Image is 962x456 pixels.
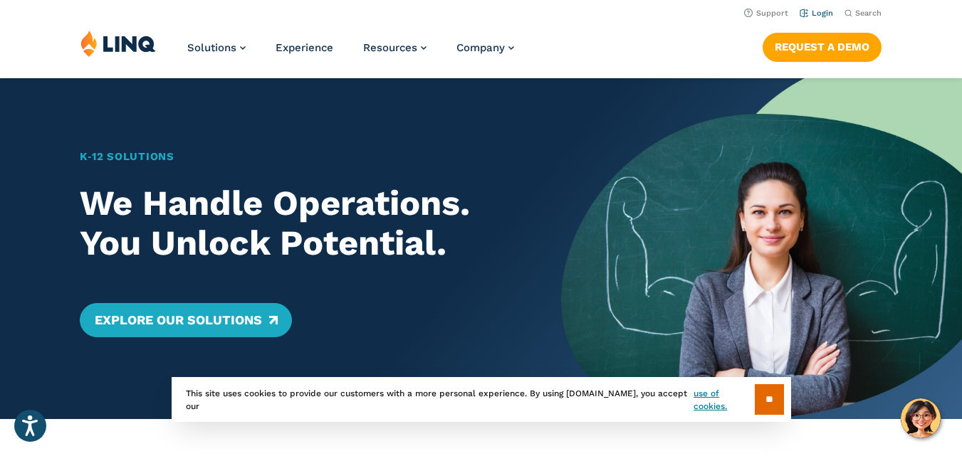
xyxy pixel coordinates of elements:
button: Open Search Bar [845,8,882,18]
span: Company [456,41,505,54]
span: Search [855,9,882,18]
span: Solutions [187,41,236,54]
img: Home Banner [561,78,962,419]
h1: K‑12 Solutions [80,149,521,165]
a: use of cookies. [694,387,754,413]
h2: We Handle Operations. You Unlock Potential. [80,184,521,263]
span: Resources [363,41,417,54]
a: Resources [363,41,427,54]
img: LINQ | K‑12 Software [80,30,156,57]
div: This site uses cookies to provide our customers with a more personal experience. By using [DOMAIN... [172,377,791,422]
a: Request a Demo [763,33,882,61]
nav: Primary Navigation [187,30,514,77]
a: Solutions [187,41,246,54]
nav: Button Navigation [763,30,882,61]
a: Login [800,9,833,18]
a: Company [456,41,514,54]
a: Experience [276,41,333,54]
a: Explore Our Solutions [80,303,291,337]
a: Support [744,9,788,18]
button: Hello, have a question? Let’s chat. [901,398,941,438]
